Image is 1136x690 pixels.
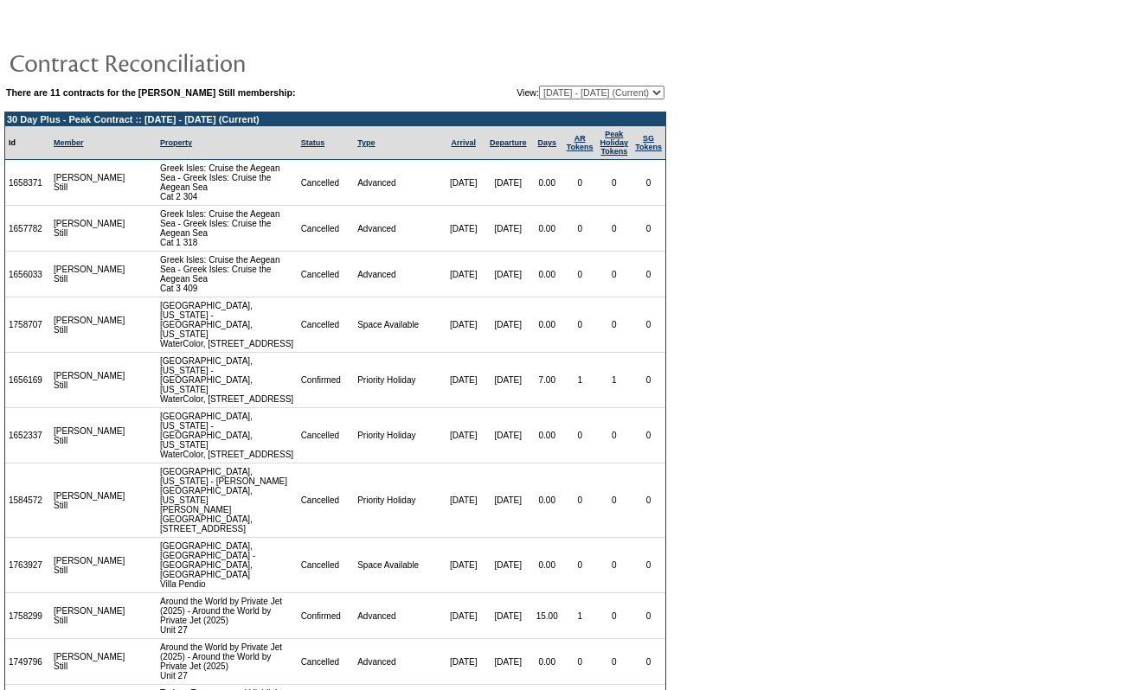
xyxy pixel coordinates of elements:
[635,134,662,151] a: SGTokens
[298,206,355,252] td: Cancelled
[563,639,597,685] td: 0
[597,353,632,408] td: 1
[301,138,325,147] a: Status
[632,593,665,639] td: 0
[5,593,50,639] td: 1758299
[531,206,563,252] td: 0.00
[298,538,355,593] td: Cancelled
[50,297,129,353] td: [PERSON_NAME] Still
[50,160,129,206] td: [PERSON_NAME] Still
[157,538,298,593] td: [GEOGRAPHIC_DATA], [GEOGRAPHIC_DATA] - [GEOGRAPHIC_DATA], [GEOGRAPHIC_DATA] Villa Pendio
[485,463,531,538] td: [DATE]
[567,134,594,151] a: ARTokens
[5,353,50,408] td: 1656169
[50,593,129,639] td: [PERSON_NAME] Still
[485,160,531,206] td: [DATE]
[357,138,375,147] a: Type
[563,252,597,297] td: 0
[597,206,632,252] td: 0
[485,353,531,408] td: [DATE]
[563,463,597,538] td: 0
[442,86,664,99] td: View:
[632,538,665,593] td: 0
[441,160,485,206] td: [DATE]
[354,593,441,639] td: Advanced
[298,297,355,353] td: Cancelled
[441,639,485,685] td: [DATE]
[597,408,632,463] td: 0
[441,538,485,593] td: [DATE]
[597,297,632,353] td: 0
[563,206,597,252] td: 0
[157,160,298,206] td: Greek Isles: Cruise the Aegean Sea - Greek Isles: Cruise the Aegean Sea Cat 2 304
[5,408,50,463] td: 1652337
[485,408,531,463] td: [DATE]
[157,297,298,353] td: [GEOGRAPHIC_DATA], [US_STATE] - [GEOGRAPHIC_DATA], [US_STATE] WaterColor, [STREET_ADDRESS]
[563,593,597,639] td: 1
[5,126,50,160] td: Id
[354,252,441,297] td: Advanced
[298,353,355,408] td: Confirmed
[354,297,441,353] td: Space Available
[50,538,129,593] td: [PERSON_NAME] Still
[298,463,355,538] td: Cancelled
[157,408,298,463] td: [GEOGRAPHIC_DATA], [US_STATE] - [GEOGRAPHIC_DATA], [US_STATE] WaterColor, [STREET_ADDRESS]
[441,408,485,463] td: [DATE]
[5,112,665,126] td: 30 Day Plus - Peak Contract :: [DATE] - [DATE] (Current)
[632,297,665,353] td: 0
[354,206,441,252] td: Advanced
[531,639,563,685] td: 0.00
[485,538,531,593] td: [DATE]
[157,463,298,538] td: [GEOGRAPHIC_DATA], [US_STATE] - [PERSON_NAME][GEOGRAPHIC_DATA], [US_STATE] [PERSON_NAME][GEOGRAPH...
[354,160,441,206] td: Advanced
[563,160,597,206] td: 0
[485,206,531,252] td: [DATE]
[563,353,597,408] td: 1
[597,463,632,538] td: 0
[50,353,129,408] td: [PERSON_NAME] Still
[5,463,50,538] td: 1584572
[563,538,597,593] td: 0
[441,206,485,252] td: [DATE]
[5,639,50,685] td: 1749796
[157,353,298,408] td: [GEOGRAPHIC_DATA], [US_STATE] - [GEOGRAPHIC_DATA], [US_STATE] WaterColor, [STREET_ADDRESS]
[354,639,441,685] td: Advanced
[632,206,665,252] td: 0
[157,252,298,297] td: Greek Isles: Cruise the Aegean Sea - Greek Isles: Cruise the Aegean Sea Cat 3 409
[354,538,441,593] td: Space Available
[354,408,441,463] td: Priority Holiday
[50,639,129,685] td: [PERSON_NAME] Still
[597,252,632,297] td: 0
[354,463,441,538] td: Priority Holiday
[600,130,629,156] a: Peak HolidayTokens
[485,252,531,297] td: [DATE]
[531,593,563,639] td: 15.00
[441,353,485,408] td: [DATE]
[597,160,632,206] td: 0
[531,297,563,353] td: 0.00
[537,138,556,147] a: Days
[298,639,355,685] td: Cancelled
[485,593,531,639] td: [DATE]
[5,538,50,593] td: 1763927
[157,206,298,252] td: Greek Isles: Cruise the Aegean Sea - Greek Isles: Cruise the Aegean Sea Cat 1 318
[298,593,355,639] td: Confirmed
[6,87,296,98] b: There are 11 contracts for the [PERSON_NAME] Still membership:
[563,297,597,353] td: 0
[490,138,527,147] a: Departure
[5,297,50,353] td: 1758707
[597,593,632,639] td: 0
[157,639,298,685] td: Around the World by Private Jet (2025) - Around the World by Private Jet (2025) Unit 27
[531,408,563,463] td: 0.00
[531,463,563,538] td: 0.00
[160,138,192,147] a: Property
[531,353,563,408] td: 7.00
[298,252,355,297] td: Cancelled
[50,206,129,252] td: [PERSON_NAME] Still
[50,408,129,463] td: [PERSON_NAME] Still
[632,160,665,206] td: 0
[531,538,563,593] td: 0.00
[9,45,355,80] img: pgTtlContractReconciliation.gif
[451,138,476,147] a: Arrival
[597,639,632,685] td: 0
